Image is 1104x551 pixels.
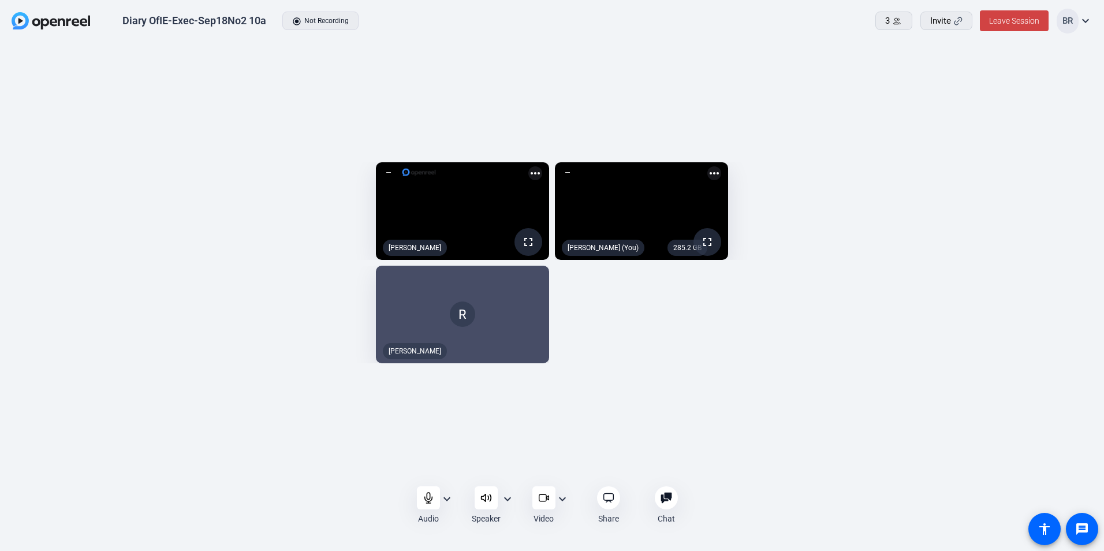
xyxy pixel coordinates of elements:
[555,492,569,506] mat-icon: expand_more
[700,235,714,249] mat-icon: fullscreen
[418,513,439,524] div: Audio
[658,513,675,524] div: Chat
[383,343,447,359] div: [PERSON_NAME]
[401,166,437,178] img: logo
[930,14,951,28] span: Invite
[501,492,514,506] mat-icon: expand_more
[472,513,501,524] div: Speaker
[383,240,447,256] div: [PERSON_NAME]
[707,166,721,180] mat-icon: more_horiz
[598,513,619,524] div: Share
[528,166,542,180] mat-icon: more_horiz
[1079,14,1092,28] mat-icon: expand_more
[885,14,890,28] span: 3
[534,513,554,524] div: Video
[440,492,454,506] mat-icon: expand_more
[989,16,1039,25] span: Leave Session
[1038,522,1051,536] mat-icon: accessibility
[1075,522,1089,536] mat-icon: message
[122,14,266,28] div: Diary OfIE-Exec-Sep18No2 10a
[12,12,90,29] img: OpenReel logo
[1057,9,1079,33] div: BR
